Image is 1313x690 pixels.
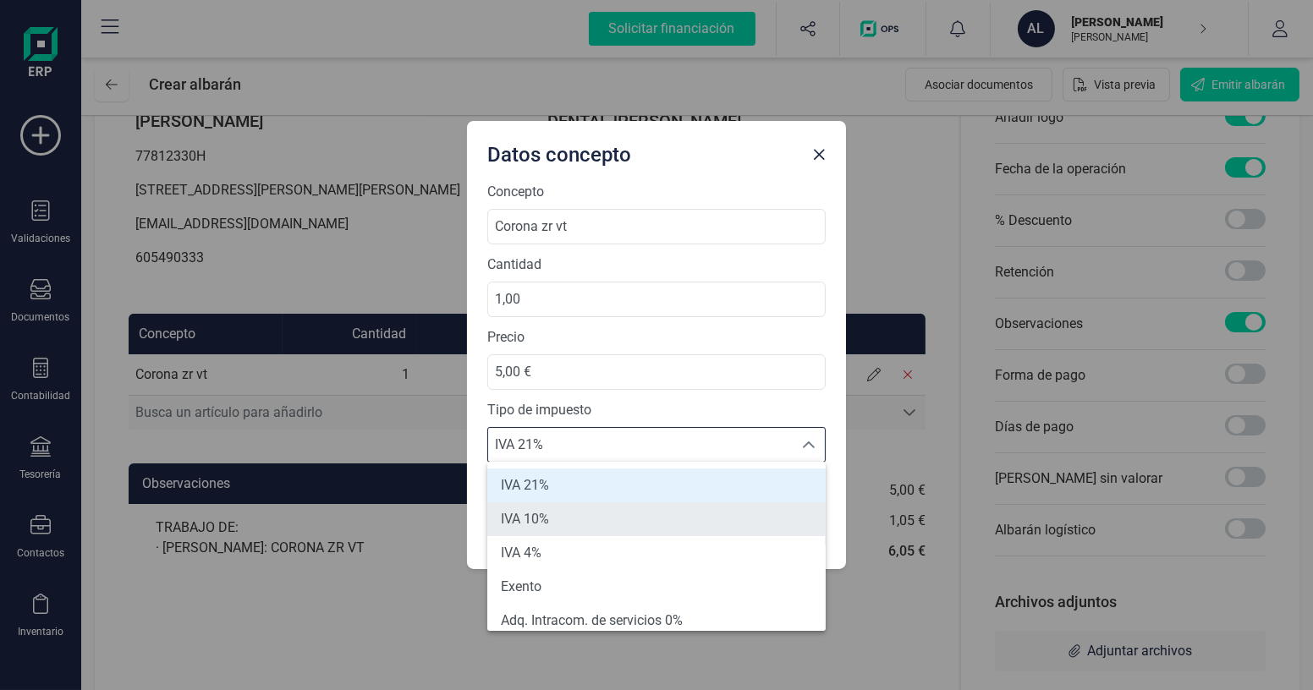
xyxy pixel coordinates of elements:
[501,611,683,631] span: Adq. Intracom. de servicios 0%
[501,543,541,563] span: IVA 4%
[487,604,826,638] li: Adq. Intracom. de servicios 0%
[487,255,826,275] label: Cantidad
[487,570,826,604] li: Exento
[501,509,549,529] span: IVA 10%
[805,141,832,168] button: Close
[487,400,826,420] label: Tipo de impuesto
[501,475,549,496] span: IVA 21%
[488,428,793,462] span: IVA 21%
[501,577,541,597] span: Exento
[487,327,826,348] label: Precio
[487,468,826,502] li: IVA 21%
[487,536,826,570] li: IVA 4%
[481,134,805,168] div: Datos concepto
[487,502,826,536] li: IVA 10%
[487,182,826,202] label: Concepto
